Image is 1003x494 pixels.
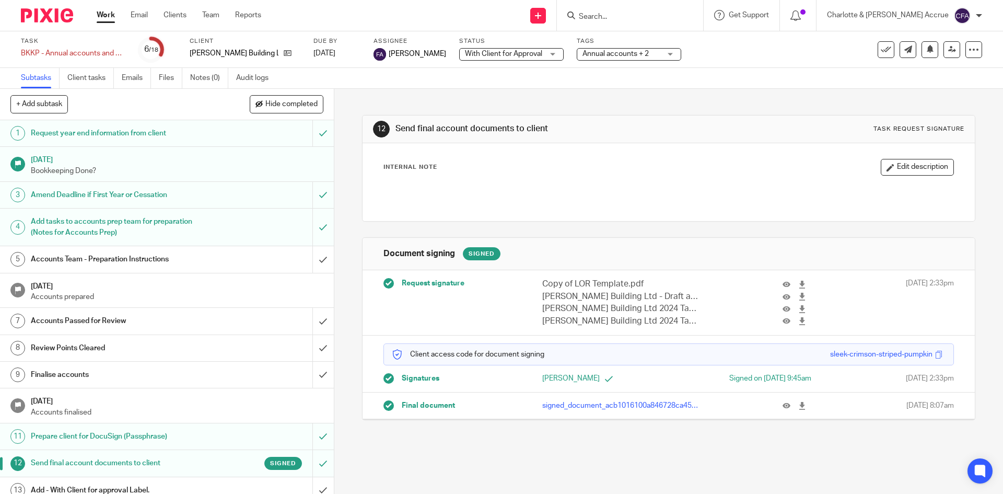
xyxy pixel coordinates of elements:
[202,10,219,20] a: Team
[830,349,932,360] div: sleek-crimson-striped-pumpkin
[383,163,437,171] p: Internal Note
[827,10,949,20] p: Charlotte & [PERSON_NAME] Accrue
[21,68,60,88] a: Subtasks
[10,220,25,235] div: 4
[906,400,954,411] span: [DATE] 8:07am
[21,48,125,59] div: BKKP - Annual accounts and CT600 return
[31,152,323,165] h1: [DATE]
[881,159,954,176] button: Edit description
[582,50,649,58] span: Annual accounts + 2
[685,373,811,384] div: Signed on [DATE] 9:45am
[578,13,672,22] input: Search
[31,292,323,302] p: Accounts prepared
[270,459,296,468] span: Signed
[31,279,323,292] h1: [DATE]
[31,251,212,267] h1: Accounts Team - Preparation Instructions
[392,349,544,360] p: Client access code for document signing
[131,10,148,20] a: Email
[459,37,564,45] label: Status
[465,50,542,58] span: With Client for Approval
[10,429,25,444] div: 11
[906,278,954,327] span: [DATE] 2:33pm
[10,341,25,355] div: 8
[97,10,115,20] a: Work
[402,373,439,384] span: Signatures
[122,68,151,88] a: Emails
[149,47,158,53] small: /18
[31,313,212,329] h1: Accounts Passed for Review
[577,37,681,45] label: Tags
[31,340,212,356] h1: Review Points Cleared
[10,456,25,471] div: 12
[10,367,25,382] div: 9
[31,394,323,407] h1: [DATE]
[250,95,323,113] button: Hide completed
[463,247,500,260] div: Signed
[10,252,25,267] div: 5
[373,121,390,137] div: 12
[21,8,73,22] img: Pixie
[402,278,464,289] span: Request signature
[31,455,212,471] h1: Send final account documents to client
[235,10,261,20] a: Reports
[954,7,971,24] img: svg%3E
[729,12,769,19] span: Get Support
[374,37,446,45] label: Assignee
[313,37,360,45] label: Due by
[402,400,455,411] span: Final document
[374,48,386,61] img: svg%3E
[10,314,25,328] div: 7
[542,373,669,384] p: [PERSON_NAME]
[190,37,300,45] label: Client
[31,187,212,203] h1: Amend Deadline if First Year or Cessation
[395,123,691,134] h1: Send final account documents to client
[542,315,700,327] p: [PERSON_NAME] Building Ltd 2024 Tax Return.pdf
[313,50,335,57] span: [DATE]
[236,68,276,88] a: Audit logs
[383,248,455,259] h1: Document signing
[10,95,68,113] button: + Add subtask
[389,49,446,59] span: [PERSON_NAME]
[164,10,186,20] a: Clients
[144,43,158,55] div: 6
[31,125,212,141] h1: Request year end information from client
[906,373,954,384] span: [DATE] 2:33pm
[21,37,125,45] label: Task
[542,303,700,315] p: [PERSON_NAME] Building Ltd 2024 Tax Return (1).pdf
[67,68,114,88] a: Client tasks
[542,278,700,290] p: Copy of LOR Template.pdf
[542,400,700,411] p: signed_document_acb1016100a846728ca4540210c57ebb.pdf
[542,291,700,303] p: [PERSON_NAME] Building Ltd - Draft accounts - [DATE].pdf
[31,407,323,418] p: Accounts finalised
[31,166,323,176] p: Bookkeeping Done?
[190,48,278,59] p: [PERSON_NAME] Building Ltd
[10,188,25,202] div: 3
[873,125,964,133] div: Task request signature
[10,126,25,141] div: 1
[31,429,212,444] h1: Prepare client for DocuSign (Passphrase)
[190,68,228,88] a: Notes (0)
[159,68,182,88] a: Files
[265,100,318,109] span: Hide completed
[31,214,212,240] h1: Add tasks to accounts prep team for preparation (Notes for Accounts Prep)
[31,367,212,383] h1: Finalise accounts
